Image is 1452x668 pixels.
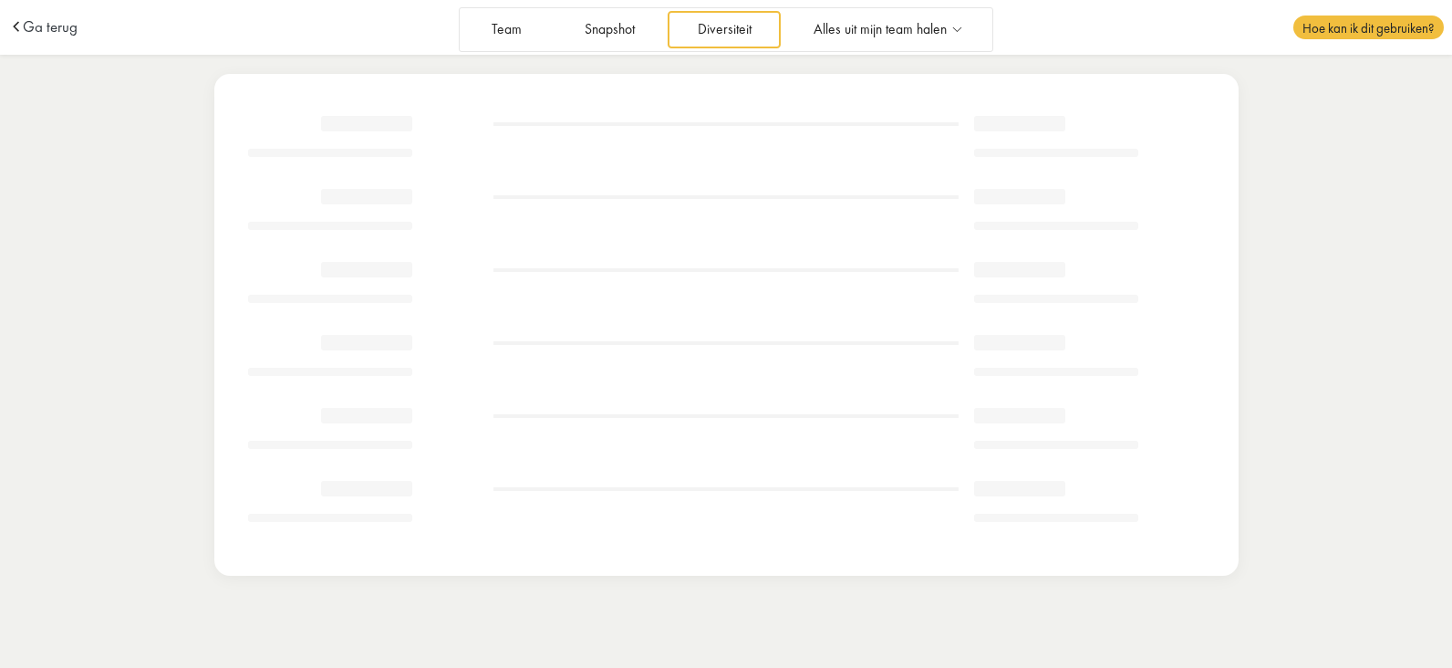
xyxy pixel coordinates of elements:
[784,11,990,48] a: Alles uit mijn team halen
[1293,16,1443,39] span: Hoe kan ik dit gebruiken?
[668,11,781,48] a: Diversiteit
[814,22,947,37] span: Alles uit mijn team halen
[23,19,78,35] a: Ga terug
[555,11,664,48] a: Snapshot
[462,11,552,48] a: Team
